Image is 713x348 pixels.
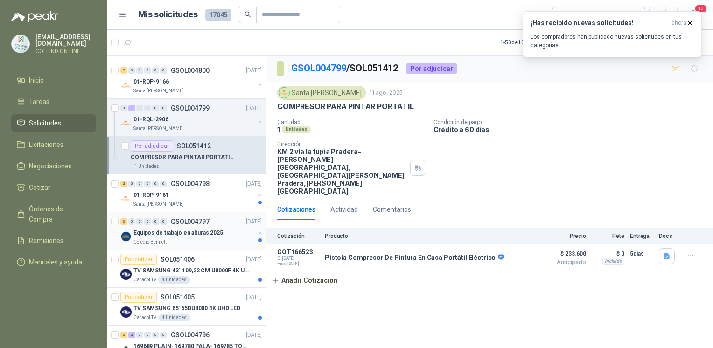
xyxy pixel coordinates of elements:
[120,216,264,246] a: 3 0 0 0 0 0 GSOL004797[DATE] Company LogoEquipos de trabajo en alturas 2025Colegio Bennett
[11,179,96,196] a: Cotizar
[120,254,157,265] div: Por cotizar
[160,181,167,187] div: 0
[29,182,50,193] span: Cotizar
[133,201,184,208] p: Santa [PERSON_NAME]
[277,261,319,267] span: Exp: [DATE]
[161,256,195,263] p: SOL051406
[246,293,262,302] p: [DATE]
[133,125,184,132] p: Santa [PERSON_NAME]
[133,238,167,246] p: Colegio Bennett
[592,233,624,239] p: Flete
[133,87,184,95] p: Santa [PERSON_NAME]
[131,140,173,152] div: Por adjudicar
[177,143,211,149] p: SOL051412
[120,269,132,280] img: Company Logo
[277,119,426,125] p: Cantidad
[11,136,96,153] a: Licitaciones
[144,105,151,111] div: 0
[539,233,586,239] p: Precio
[120,218,127,225] div: 3
[29,161,72,171] span: Negociaciones
[266,271,343,290] button: Añadir Cotización
[171,332,210,338] p: GSOL004796
[277,248,319,256] p: COT166523
[29,97,49,107] span: Tareas
[136,105,143,111] div: 0
[133,115,168,124] p: 01-RQL-2906
[373,204,411,215] div: Comentarios
[330,204,358,215] div: Actividad
[246,66,262,75] p: [DATE]
[138,8,198,21] h1: Mis solicitudes
[29,118,61,128] span: Solicitudes
[136,181,143,187] div: 0
[277,204,315,215] div: Cotizaciones
[205,9,231,21] span: 17045
[246,331,262,340] p: [DATE]
[325,254,504,262] p: Pistola Compresor De Pintura En Casa Portátil Eléctrico
[246,255,262,264] p: [DATE]
[152,332,159,338] div: 0
[171,105,210,111] p: GSOL004799
[325,233,534,239] p: Producto
[120,103,264,132] a: 0 1 0 0 0 0 GSOL004799[DATE] Company Logo01-RQL-2906Santa [PERSON_NAME]
[694,4,707,13] span: 13
[433,125,710,133] p: Crédito a 60 días
[29,236,63,246] span: Remisiones
[279,88,289,98] img: Company Logo
[120,231,132,242] img: Company Logo
[277,102,414,111] p: COMPRESOR PARA PINTAR PORTATIL
[160,105,167,111] div: 0
[35,34,96,47] p: [EMAIL_ADDRESS][DOMAIN_NAME]
[523,11,702,57] button: ¡Has recibido nuevas solicitudes!ahora Los compradores han publicado nuevas solicitudes en tus ca...
[433,119,710,125] p: Condición de pago
[133,266,250,275] p: TV SAMSUNG 43" 109,22 CM U8000F 4K UHD
[277,233,319,239] p: Cotización
[133,191,169,200] p: 01-RQP-9161
[160,332,167,338] div: 0
[246,217,262,226] p: [DATE]
[120,65,264,95] a: 2 0 0 0 0 0 GSOL004800[DATE] Company Logo01-RQP-9166Santa [PERSON_NAME]
[11,157,96,175] a: Negociaciones
[107,288,266,326] a: Por cotizarSOL051405[DATE] Company LogoTV SAMSUNG 65' 65DU8000 4K UHD LEDCaracol TV4 Unidades
[131,153,233,162] p: COMPRESOR PARA PINTAR PORTATIL
[277,147,406,195] p: KM 2 vía la tupia Pradera-[PERSON_NAME][GEOGRAPHIC_DATA], [GEOGRAPHIC_DATA][PERSON_NAME] Pradera ...
[246,104,262,113] p: [DATE]
[630,233,653,239] p: Entrega
[11,200,96,228] a: Órdenes de Compra
[11,11,59,22] img: Logo peakr
[671,19,686,27] span: ahora
[133,314,156,321] p: Caracol TV
[277,86,366,100] div: Santa [PERSON_NAME]
[133,229,223,237] p: Equipos de trabajo en alturas 2025
[120,306,132,318] img: Company Logo
[128,105,135,111] div: 1
[158,276,190,284] div: 4 Unidades
[291,61,399,76] p: / SOL051412
[120,181,127,187] div: 2
[29,75,44,85] span: Inicio
[128,67,135,74] div: 0
[133,77,169,86] p: 01-RQP-9166
[291,63,346,74] a: GSOL004799
[152,218,159,225] div: 0
[500,35,564,50] div: 1 - 50 de 10461
[128,332,135,338] div: 2
[120,67,127,74] div: 2
[152,181,159,187] div: 0
[539,248,586,259] span: $ 233.600
[245,11,251,18] span: search
[171,181,210,187] p: GSOL004798
[531,33,694,49] p: Los compradores han publicado nuevas solicitudes en tus categorías.
[29,204,87,224] span: Órdenes de Compra
[152,67,159,74] div: 0
[144,181,151,187] div: 0
[120,193,132,204] img: Company Logo
[558,10,578,20] div: Todas
[11,114,96,132] a: Solicitudes
[29,139,63,150] span: Licitaciones
[11,253,96,271] a: Manuales y ayuda
[277,256,319,261] span: C: [DATE]
[128,218,135,225] div: 0
[171,218,210,225] p: GSOL004797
